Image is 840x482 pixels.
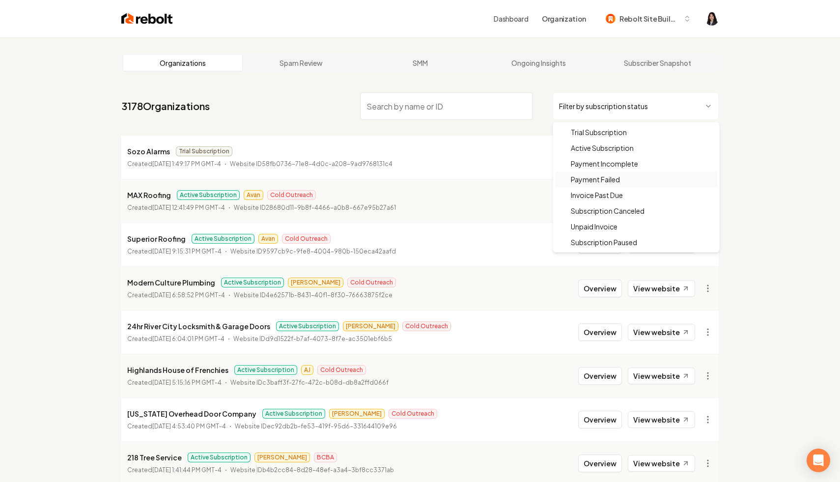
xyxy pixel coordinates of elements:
[571,190,623,200] span: Invoice Past Due
[571,143,634,153] span: Active Subscription
[571,206,644,216] span: Subscription Canceled
[571,159,638,169] span: Payment Incomplete
[571,127,627,137] span: Trial Subscription
[571,174,620,184] span: Payment Failed
[571,222,617,231] span: Unpaid Invoice
[571,237,637,247] span: Subscription Paused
